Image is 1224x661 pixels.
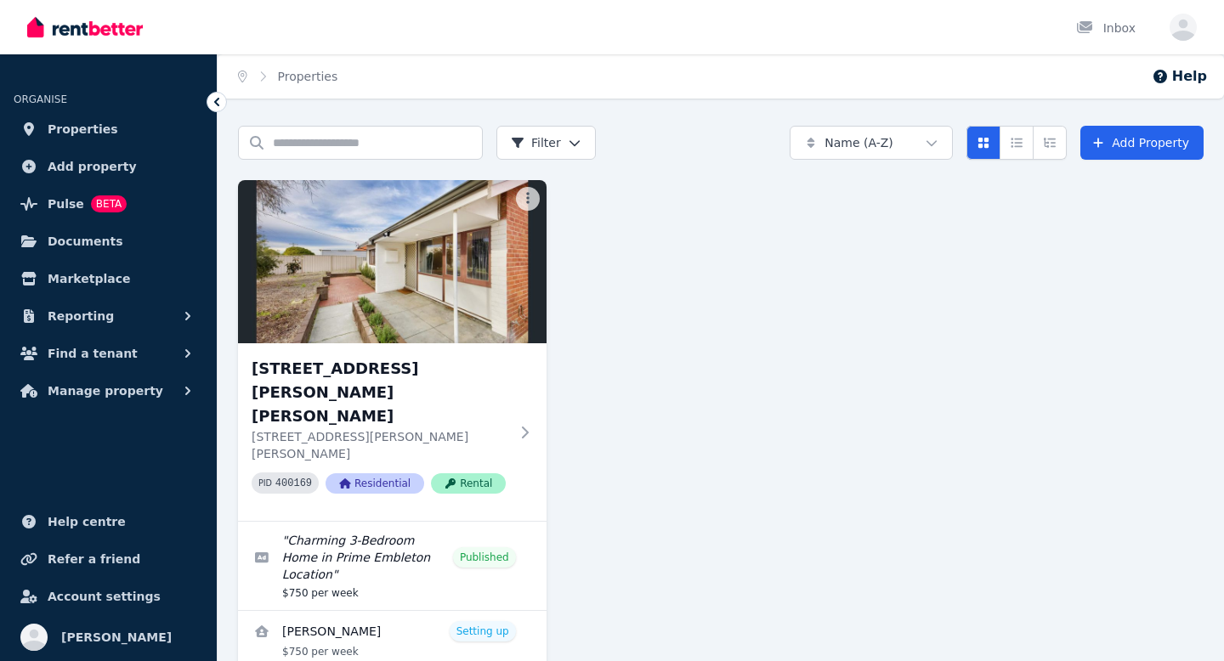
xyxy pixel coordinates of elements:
[966,126,1000,160] button: Card view
[91,195,127,212] span: BETA
[48,231,123,251] span: Documents
[14,505,203,539] a: Help centre
[496,126,596,160] button: Filter
[14,579,203,613] a: Account settings
[48,586,161,607] span: Account settings
[511,134,561,151] span: Filter
[258,478,272,488] small: PID
[238,180,547,343] img: 20 Sudlow St, Embleton
[824,134,893,151] span: Name (A-Z)
[48,194,84,214] span: Pulse
[14,262,203,296] a: Marketplace
[1000,126,1034,160] button: Compact list view
[14,374,203,408] button: Manage property
[48,156,137,177] span: Add property
[48,381,163,401] span: Manage property
[14,336,203,370] button: Find a tenant
[238,522,547,610] a: Edit listing: Charming 3-Bedroom Home in Prime Embleton Location
[238,180,547,521] a: 20 Sudlow St, Embleton[STREET_ADDRESS][PERSON_NAME][PERSON_NAME][STREET_ADDRESS][PERSON_NAME][PER...
[48,306,114,326] span: Reporting
[1080,126,1204,160] a: Add Property
[516,187,540,211] button: More options
[48,119,118,139] span: Properties
[48,511,126,532] span: Help centre
[14,150,203,184] a: Add property
[252,428,509,462] p: [STREET_ADDRESS][PERSON_NAME][PERSON_NAME]
[431,473,506,494] span: Rental
[14,299,203,333] button: Reporting
[48,268,130,289] span: Marketplace
[790,126,953,160] button: Name (A-Z)
[1076,20,1136,37] div: Inbox
[275,477,312,489] code: 400169
[14,224,203,258] a: Documents
[14,93,67,105] span: ORGANISE
[14,187,203,221] a: PulseBETA
[14,112,203,146] a: Properties
[48,343,138,364] span: Find a tenant
[1152,66,1207,87] button: Help
[218,54,358,99] nav: Breadcrumb
[1033,126,1067,160] button: Expanded list view
[278,70,338,83] a: Properties
[61,627,172,647] span: [PERSON_NAME]
[48,549,140,569] span: Refer a friend
[14,542,203,576] a: Refer a friend
[27,14,143,40] img: RentBetter
[326,473,424,494] span: Residential
[966,126,1067,160] div: View options
[252,357,509,428] h3: [STREET_ADDRESS][PERSON_NAME][PERSON_NAME]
